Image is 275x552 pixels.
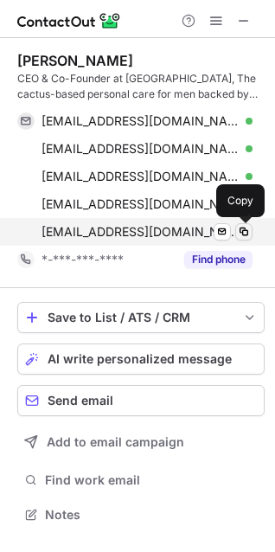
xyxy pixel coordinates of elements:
div: Save to List / ATS / CRM [48,311,234,324]
button: Find work email [17,468,265,492]
span: [EMAIL_ADDRESS][DOMAIN_NAME] [42,169,240,184]
span: [EMAIL_ADDRESS][DOMAIN_NAME] [42,113,240,129]
span: [EMAIL_ADDRESS][DOMAIN_NAME] [42,224,240,240]
span: Add to email campaign [47,435,184,449]
button: Add to email campaign [17,427,265,458]
button: save-profile-one-click [17,302,265,333]
span: AI write personalized message [48,352,232,366]
span: [EMAIL_ADDRESS][DOMAIN_NAME] [42,141,240,157]
button: Send email [17,385,265,416]
div: CEO & Co-Founder at [GEOGRAPHIC_DATA], The cactus-based personal care for men backed by innovativ... [17,71,265,102]
span: Notes [45,507,258,523]
div: [PERSON_NAME] [17,52,133,69]
span: Send email [48,394,113,408]
span: Find work email [45,472,258,488]
button: Notes [17,503,265,527]
img: ContactOut v5.3.10 [17,10,121,31]
span: [EMAIL_ADDRESS][DOMAIN_NAME] [42,196,240,212]
button: Reveal Button [184,251,253,268]
button: AI write personalized message [17,343,265,375]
